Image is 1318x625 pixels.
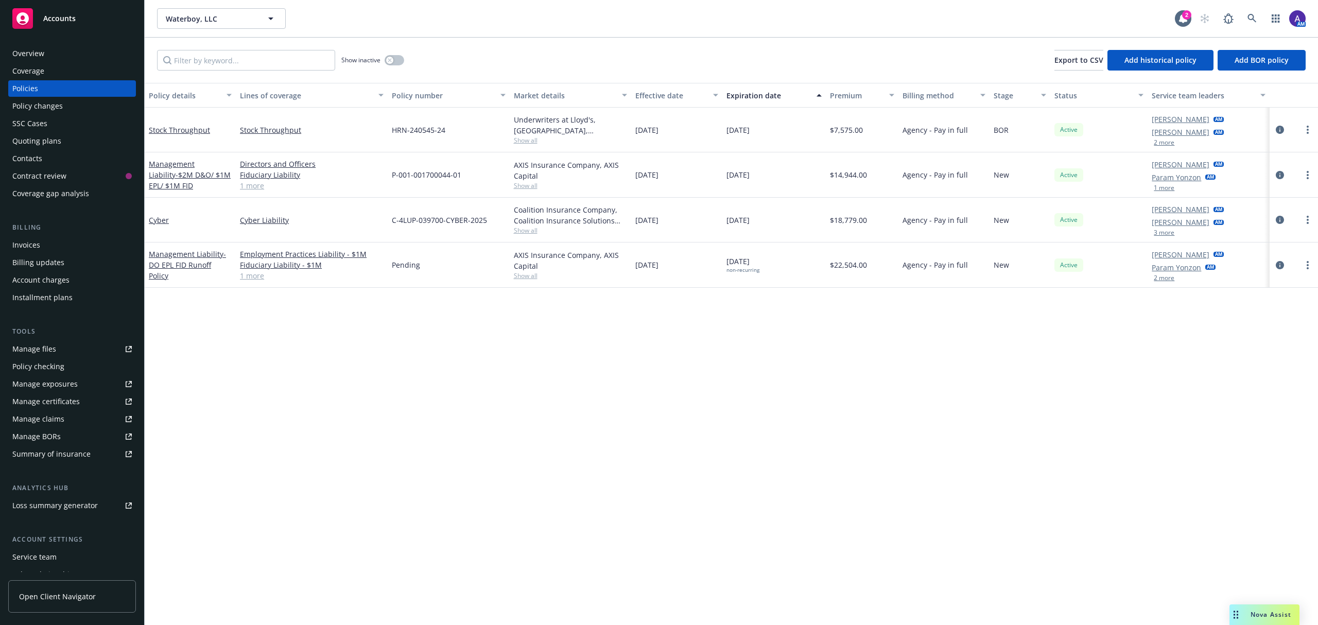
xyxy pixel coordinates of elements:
[1152,90,1254,101] div: Service team leaders
[1235,55,1289,65] span: Add BOR policy
[149,125,210,135] a: Stock Throughput
[12,393,80,410] div: Manage certificates
[8,549,136,565] a: Service team
[149,90,220,101] div: Policy details
[903,169,968,180] span: Agency - Pay in full
[1265,8,1286,29] a: Switch app
[994,215,1009,225] span: New
[8,80,136,97] a: Policies
[1154,230,1174,236] button: 3 more
[392,90,494,101] div: Policy number
[830,125,863,135] span: $7,575.00
[1274,259,1286,271] a: circleInformation
[8,358,136,375] a: Policy checking
[8,534,136,545] div: Account settings
[514,271,627,280] span: Show all
[635,215,658,225] span: [DATE]
[1059,261,1079,270] span: Active
[8,133,136,149] a: Quoting plans
[1124,55,1196,65] span: Add historical policy
[726,169,750,180] span: [DATE]
[8,289,136,306] a: Installment plans
[726,256,759,273] span: [DATE]
[994,90,1035,101] div: Stage
[43,14,76,23] span: Accounts
[145,83,236,108] button: Policy details
[341,56,380,64] span: Show inactive
[12,98,63,114] div: Policy changes
[1059,125,1079,134] span: Active
[149,215,169,225] a: Cyber
[392,215,487,225] span: C-4LUP-039700-CYBER-2025
[514,114,627,136] div: Underwriters at Lloyd's, [GEOGRAPHIC_DATA], [PERSON_NAME] of [GEOGRAPHIC_DATA], [PERSON_NAME] Cargo
[12,133,61,149] div: Quoting plans
[8,237,136,253] a: Invoices
[240,180,384,191] a: 1 more
[635,169,658,180] span: [DATE]
[514,226,627,235] span: Show all
[388,83,509,108] button: Policy number
[514,204,627,226] div: Coalition Insurance Company, Coalition Insurance Solutions (Carrier)
[12,254,64,271] div: Billing updates
[240,159,384,169] a: Directors and Officers
[8,63,136,79] a: Coverage
[8,185,136,202] a: Coverage gap analysis
[1152,217,1209,228] a: [PERSON_NAME]
[1242,8,1262,29] a: Search
[8,98,136,114] a: Policy changes
[830,215,867,225] span: $18,779.00
[1154,275,1174,281] button: 2 more
[635,90,707,101] div: Effective date
[240,249,384,259] a: Employment Practices Liability - $1M
[12,63,44,79] div: Coverage
[157,50,335,71] input: Filter by keyword...
[8,150,136,167] a: Contacts
[8,168,136,184] a: Contract review
[1302,214,1314,226] a: more
[8,115,136,132] a: SSC Cases
[635,125,658,135] span: [DATE]
[830,90,883,101] div: Premium
[826,83,899,108] button: Premium
[12,497,98,514] div: Loss summary generator
[12,549,57,565] div: Service team
[12,341,56,357] div: Manage files
[1152,114,1209,125] a: [PERSON_NAME]
[631,83,722,108] button: Effective date
[8,497,136,514] a: Loss summary generator
[903,125,968,135] span: Agency - Pay in full
[12,150,42,167] div: Contacts
[240,270,384,281] a: 1 more
[149,249,226,281] a: Management Liability
[149,159,231,190] a: Management Liability
[1054,55,1103,65] span: Export to CSV
[1059,170,1079,180] span: Active
[1274,124,1286,136] a: circleInformation
[8,428,136,445] a: Manage BORs
[1152,204,1209,215] a: [PERSON_NAME]
[726,267,759,273] div: non-recurring
[392,125,445,135] span: HRN-240545-24
[157,8,286,29] button: Waterboy, LLC
[1229,604,1299,625] button: Nova Assist
[8,4,136,33] a: Accounts
[726,90,810,101] div: Expiration date
[1054,90,1132,101] div: Status
[1302,124,1314,136] a: more
[1218,8,1239,29] a: Report a Bug
[1182,10,1191,20] div: 2
[1229,604,1242,625] div: Drag to move
[1152,262,1201,273] a: Param Yonzon
[1154,185,1174,191] button: 1 more
[1218,50,1306,71] button: Add BOR policy
[1154,140,1174,146] button: 2 more
[1274,169,1286,181] a: circleInformation
[149,170,231,190] span: - $2M D&O/ $1M EPL/ $1M FID
[1059,215,1079,224] span: Active
[1152,127,1209,137] a: [PERSON_NAME]
[726,125,750,135] span: [DATE]
[514,181,627,190] span: Show all
[392,169,461,180] span: P-001-001700044-01
[12,411,64,427] div: Manage claims
[166,13,255,24] span: Waterboy, LLC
